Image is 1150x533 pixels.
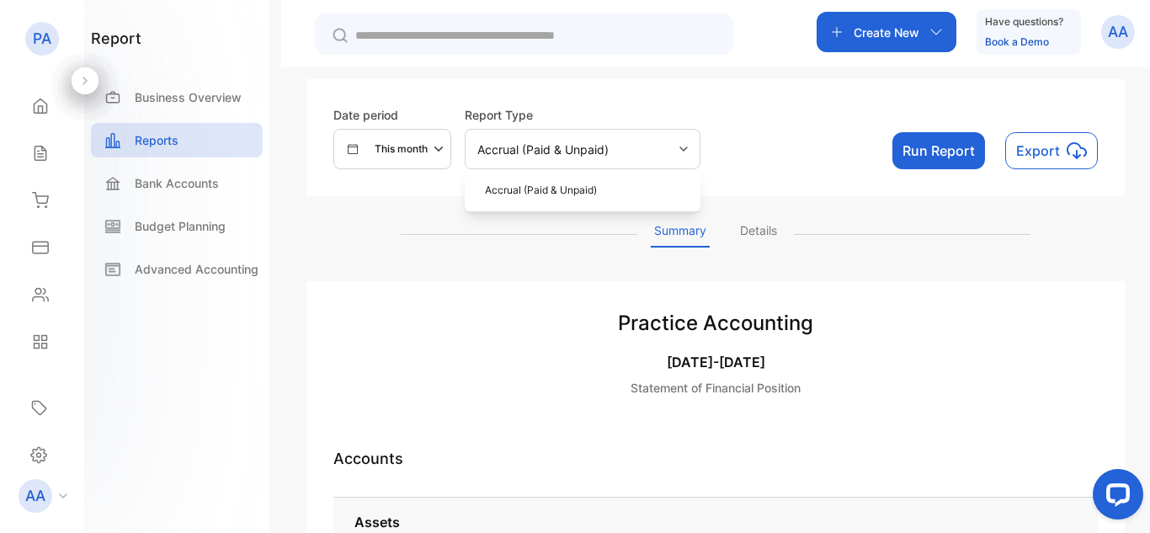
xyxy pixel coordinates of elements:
[354,511,401,533] td: Assets
[854,24,919,41] p: Create New
[333,352,1098,372] p: [DATE]-[DATE]
[333,447,1098,470] h2: Accounts
[333,308,1098,338] h3: Practice Accounting
[375,141,428,157] p: This month
[1101,12,1135,52] button: AA
[817,12,956,52] button: Create New
[333,379,1098,397] p: Statement of Financial Position
[91,123,263,157] a: Reports
[1005,132,1098,169] button: Exporticon
[135,260,258,278] p: Advanced Accounting
[477,141,609,158] p: Accrual (Paid & Unpaid)
[651,221,710,248] p: Summary
[485,169,680,211] p: Accrual (Paid & Unpaid)
[91,252,263,286] a: Advanced Accounting
[91,27,141,50] h1: report
[135,88,242,106] p: Business Overview
[25,485,45,507] p: AA
[1079,462,1150,533] iframe: LiveChat chat widget
[91,166,263,200] a: Bank Accounts
[1016,141,1060,161] p: Export
[892,132,985,169] button: Run Report
[465,106,700,124] p: Report Type
[135,174,219,192] p: Bank Accounts
[985,35,1049,48] a: Book a Demo
[333,129,451,169] button: This month
[737,221,780,248] p: Details
[91,80,263,115] a: Business Overview
[985,13,1063,30] p: Have questions?
[135,217,226,235] p: Budget Planning
[1108,21,1128,43] p: AA
[1067,141,1087,161] img: icon
[33,28,51,50] p: PA
[333,106,451,124] p: Date period
[91,209,263,243] a: Budget Planning
[135,131,178,149] p: Reports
